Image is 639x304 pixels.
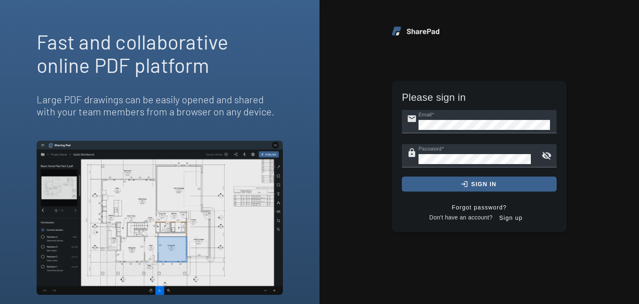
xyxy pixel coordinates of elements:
span: sign in [471,181,497,187]
mat-icon: lock [402,143,417,163]
button: Forgot password? [402,200,557,215]
mat-icon: visibility_off [537,146,557,166]
span: Don't have an account? [429,213,493,222]
span: Forgot password? [452,200,507,215]
span: Sign up [499,210,523,225]
mat-label: Email [419,112,432,117]
span: Please sign in [402,91,466,103]
div: Large PDF drawings can be easily opened and shared with your team members from a browser on any d... [37,93,283,117]
mat-icon: email_rounded [402,109,417,129]
mat-label: Password [419,146,442,152]
div: Fast and collaborative online PDF platform [37,30,283,77]
img: Logo [392,27,439,35]
button: Sign up [493,210,529,225]
button: sign in [402,177,557,192]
